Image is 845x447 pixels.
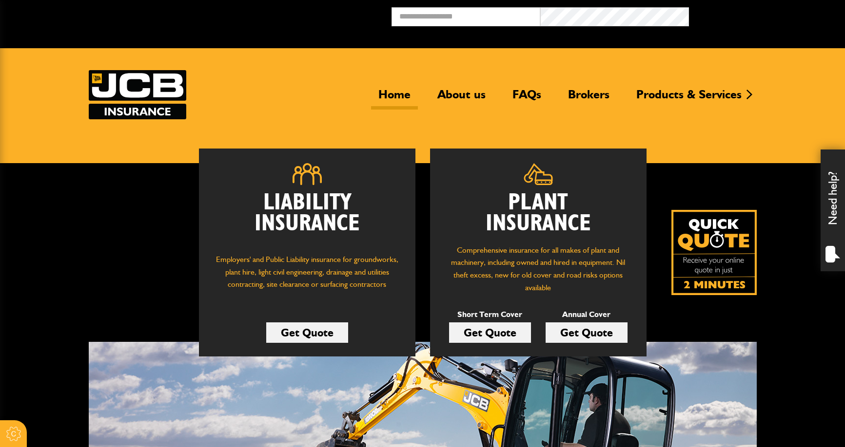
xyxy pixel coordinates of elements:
a: Brokers [561,87,617,110]
a: Home [371,87,418,110]
button: Broker Login [689,7,838,22]
a: Get Quote [449,322,531,343]
a: JCB Insurance Services [89,70,186,119]
div: Need help? [821,149,845,271]
p: Annual Cover [546,308,628,321]
img: JCB Insurance Services logo [89,70,186,119]
a: About us [430,87,493,110]
p: Short Term Cover [449,308,531,321]
a: Products & Services [629,87,749,110]
a: Get Quote [546,322,628,343]
p: Comprehensive insurance for all makes of plant and machinery, including owned and hired in equipm... [445,244,632,294]
img: Quick Quote [671,210,757,295]
a: FAQs [505,87,549,110]
a: Get your insurance quote isn just 2-minutes [671,210,757,295]
p: Employers' and Public Liability insurance for groundworks, plant hire, light civil engineering, d... [214,253,401,300]
h2: Liability Insurance [214,192,401,244]
a: Get Quote [266,322,348,343]
h2: Plant Insurance [445,192,632,234]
